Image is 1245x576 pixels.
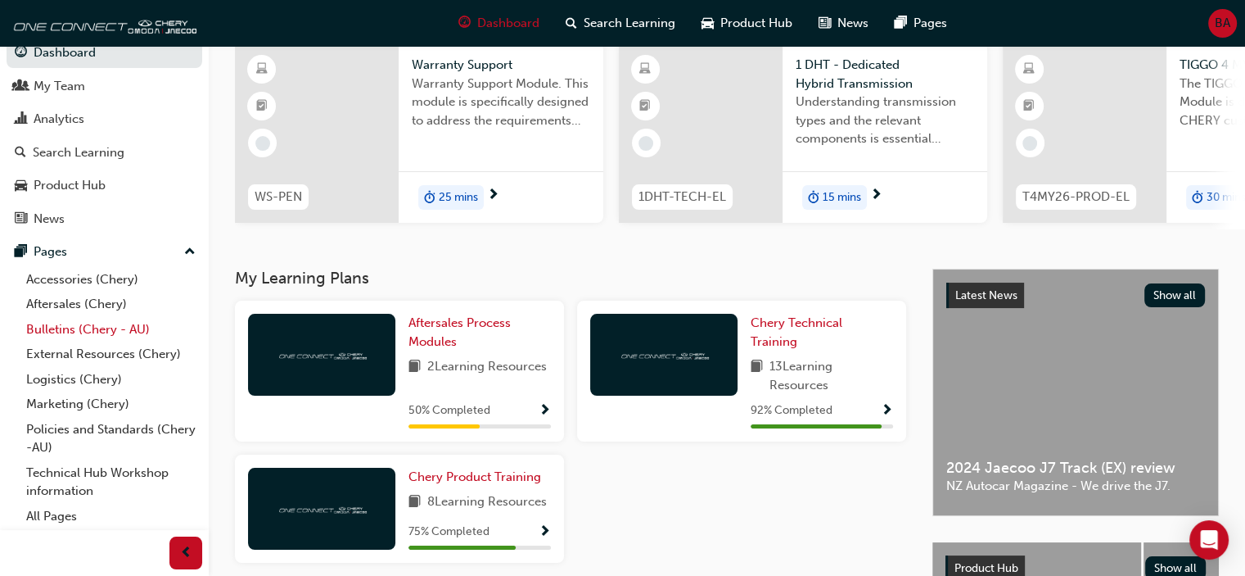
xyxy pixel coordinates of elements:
a: Analytics [7,104,202,134]
span: 1DHT-TECH-EL [638,188,726,206]
div: News [34,210,65,229]
span: Latest News [955,288,1017,302]
span: chart-icon [15,112,27,127]
div: Product Hub [34,176,106,195]
span: learningRecordVerb_NONE-icon [638,136,653,151]
span: duration-icon [808,187,819,208]
span: Show Progress [539,525,551,540]
span: Pages [913,14,947,33]
span: 92 % Completed [751,401,832,420]
span: learningResourceType_ELEARNING-icon [1023,59,1035,80]
span: Chery Product Training [408,469,541,484]
h3: My Learning Plans [235,269,906,288]
span: 2 Learning Resources [427,357,547,378]
div: My Team [34,77,85,96]
span: Understanding transmission types and the relevant components is essential knowledge required for ... [796,93,974,148]
span: booktick-icon [1023,96,1035,117]
span: news-icon [819,13,831,34]
a: Chery Technical Training [751,314,893,351]
button: BA [1208,9,1237,38]
span: car-icon [701,13,714,34]
button: Pages [7,237,202,267]
span: Show Progress [539,404,551,419]
a: car-iconProduct Hub [688,7,805,40]
span: learningResourceType_ELEARNING-icon [256,59,268,80]
span: BA [1215,14,1230,33]
a: 1DHT-TECH-EL1 DHT - Dedicated Hybrid TransmissionUnderstanding transmission types and the relevan... [619,43,987,223]
span: NZ Autocar Magazine - We drive the J7. [946,477,1205,496]
span: Product Hub [954,561,1018,575]
span: booktick-icon [639,96,651,117]
a: Aftersales (Chery) [20,292,202,317]
span: Search Learning [584,14,675,33]
span: 2024 Jaecoo J7 Track (EX) review [946,459,1205,478]
a: Product Hub [7,170,202,201]
span: car-icon [15,179,27,193]
span: search-icon [15,146,26,161]
a: Accessories (Chery) [20,267,202,293]
button: DashboardMy TeamAnalyticsSearch LearningProduct HubNews [7,34,202,237]
span: next-icon [487,188,499,203]
span: 1 DHT - Dedicated Hybrid Transmission [796,56,974,93]
a: Latest NewsShow all [946,283,1205,309]
span: prev-icon [180,543,192,564]
a: guage-iconDashboard [445,7,553,40]
span: Dashboard [477,14,539,33]
a: Technical Hub Workshop information [20,460,202,504]
span: Warranty Support Module. This module is specifically designed to address the requirements and pro... [412,75,590,130]
span: Chery Technical Training [751,315,842,349]
img: oneconnect [8,7,196,39]
span: 8 Learning Resources [427,492,547,513]
div: Analytics [34,110,84,129]
a: External Resources (Chery) [20,342,202,367]
a: search-iconSearch Learning [553,7,688,40]
button: Show Progress [881,401,893,421]
a: Policies and Standards (Chery -AU) [20,417,202,460]
a: Marketing (Chery) [20,392,202,417]
span: book-icon [751,357,763,394]
div: Search Learning [33,143,124,162]
span: 15 mins [823,188,861,207]
span: book-icon [408,357,421,378]
span: guage-icon [15,46,27,61]
button: Show Progress [539,401,551,421]
span: guage-icon [458,13,471,34]
button: Show all [1144,283,1206,307]
span: next-icon [870,188,882,203]
a: Dashboard [7,38,202,68]
a: Logistics (Chery) [20,367,202,392]
a: Latest NewsShow all2024 Jaecoo J7 Track (EX) reviewNZ Autocar Magazine - We drive the J7. [932,269,1219,516]
span: pages-icon [15,245,27,260]
span: up-icon [184,242,196,263]
img: oneconnect [619,347,709,362]
a: pages-iconPages [882,7,960,40]
span: pages-icon [895,13,907,34]
a: My Team [7,71,202,102]
span: book-icon [408,492,421,513]
span: duration-icon [1192,187,1203,208]
div: Open Intercom Messenger [1189,520,1229,560]
span: duration-icon [424,187,435,208]
span: 50 % Completed [408,401,490,420]
a: News [7,204,202,234]
span: 13 Learning Resources [769,357,893,394]
span: news-icon [15,212,27,227]
a: Aftersales Process Modules [408,314,551,351]
span: Show Progress [881,404,893,419]
span: search-icon [566,13,577,34]
span: learningRecordVerb_NONE-icon [1022,136,1037,151]
span: booktick-icon [256,96,268,117]
span: 75 % Completed [408,523,489,542]
a: Search Learning [7,138,202,168]
span: learningResourceType_ELEARNING-icon [639,59,651,80]
span: T4MY26-PROD-EL [1022,188,1130,206]
span: Aftersales Process Modules [408,315,511,349]
a: Chery Product Training [408,468,548,487]
div: Pages [34,243,67,261]
a: WS-PENWarranty SupportWarranty Support Module. This module is specifically designed to address th... [235,43,603,223]
a: Bulletins (Chery - AU) [20,317,202,342]
span: News [837,14,868,33]
span: 25 mins [439,188,478,207]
